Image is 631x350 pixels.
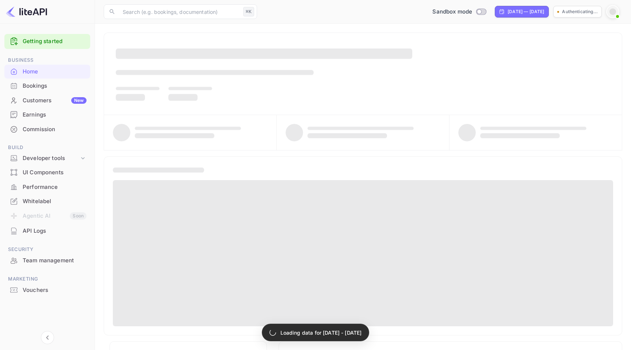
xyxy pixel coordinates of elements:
div: Home [4,65,90,79]
div: Developer tools [4,152,90,165]
div: ⌘K [243,7,254,16]
a: CustomersNew [4,94,90,107]
div: Team management [4,254,90,268]
p: Authenticating... [562,8,598,15]
div: Commission [23,125,87,134]
div: API Logs [23,227,87,235]
span: Sandbox mode [432,8,472,16]
a: Earnings [4,108,90,121]
span: Security [4,246,90,254]
a: Whitelabel [4,194,90,208]
div: New [71,97,87,104]
a: Home [4,65,90,78]
a: Performance [4,180,90,194]
div: Earnings [23,111,87,119]
div: Switch to Production mode [429,8,489,16]
a: API Logs [4,224,90,237]
div: Getting started [4,34,90,49]
span: Marketing [4,275,90,283]
div: [DATE] — [DATE] [508,8,544,15]
span: Business [4,56,90,64]
p: Loading data for [DATE] - [DATE] [280,329,362,336]
div: Whitelabel [23,197,87,206]
a: Getting started [23,37,87,46]
div: Developer tools [23,154,79,163]
div: Home [23,68,87,76]
div: UI Components [23,168,87,177]
div: Commission [4,122,90,137]
a: Team management [4,254,90,267]
div: Team management [23,256,87,265]
span: Build [4,144,90,152]
a: Commission [4,122,90,136]
div: CustomersNew [4,94,90,108]
div: Customers [23,96,87,105]
div: Bookings [4,79,90,93]
div: Vouchers [23,286,87,294]
div: Click to change the date range period [495,6,549,18]
div: UI Components [4,166,90,180]
a: Bookings [4,79,90,92]
a: Vouchers [4,283,90,297]
a: UI Components [4,166,90,179]
div: Bookings [23,82,87,90]
div: Performance [23,183,87,191]
div: Vouchers [4,283,90,297]
input: Search (e.g. bookings, documentation) [118,4,240,19]
div: Earnings [4,108,90,122]
img: LiteAPI logo [6,6,47,18]
div: API Logs [4,224,90,238]
button: Collapse navigation [41,331,54,344]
